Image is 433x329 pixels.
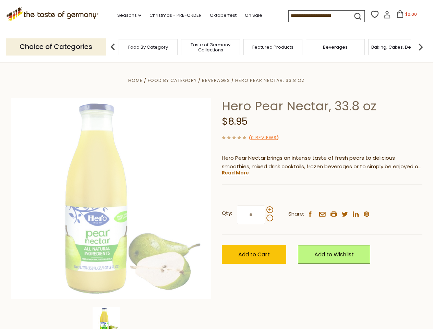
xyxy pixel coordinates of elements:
h1: Hero Pear Nectar, 33.8 oz [222,98,422,114]
a: Seasons [117,12,141,19]
a: Christmas - PRE-ORDER [149,12,202,19]
button: $0.00 [392,10,421,21]
a: Oktoberfest [210,12,237,19]
img: Hero Pear Nectar, 33.8 oz [11,98,212,299]
p: Choice of Categories [6,38,106,55]
a: On Sale [245,12,262,19]
button: Add to Cart [222,245,286,264]
a: 0 Reviews [251,134,277,142]
a: Food By Category [128,45,168,50]
input: Qty: [237,205,265,224]
a: Beverages [202,77,230,84]
span: $0.00 [405,11,417,17]
a: Hero Pear Nectar, 33.8 oz [235,77,305,84]
a: Taste of Germany Collections [183,42,238,52]
p: Hero Pear Nectar brings an intense taste of fresh pears to delicious smoothies, mixed drink cockt... [222,154,422,171]
a: Beverages [323,45,348,50]
a: Home [128,77,143,84]
a: Featured Products [252,45,293,50]
img: next arrow [414,40,428,54]
img: previous arrow [106,40,120,54]
span: Share: [288,210,304,218]
a: Add to Wishlist [298,245,370,264]
a: Baking, Cakes, Desserts [371,45,424,50]
a: Read More [222,169,249,176]
span: Add to Cart [238,251,270,258]
span: $8.95 [222,115,248,128]
span: ( ) [249,134,279,141]
strong: Qty: [222,209,232,218]
a: Food By Category [148,77,197,84]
